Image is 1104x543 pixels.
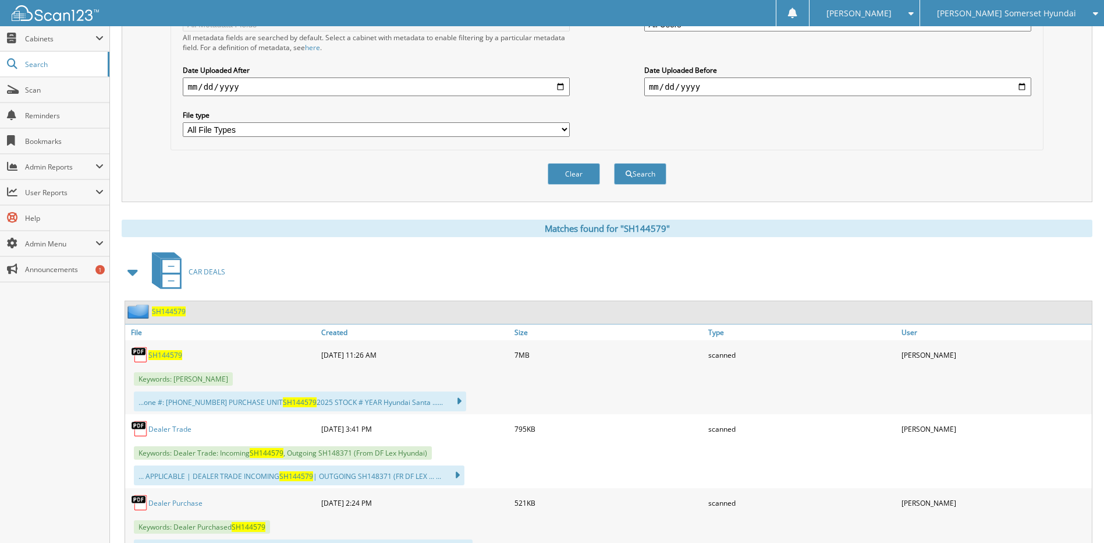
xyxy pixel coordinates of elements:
div: scanned [705,343,899,366]
span: Admin Menu [25,239,95,249]
input: start [183,77,570,96]
div: All metadata fields are searched by default. Select a cabinet with metadata to enable filtering b... [183,33,570,52]
label: Date Uploaded Before [644,65,1031,75]
div: [DATE] 3:41 PM [318,417,512,440]
img: folder2.png [127,304,152,319]
span: SH144579 [250,448,283,458]
span: Scan [25,85,104,95]
img: scan123-logo-white.svg [12,5,99,21]
button: Clear [548,163,600,185]
a: Created [318,325,512,340]
div: [PERSON_NAME] [899,491,1092,514]
span: SH144579 [279,471,313,481]
div: 521KB [512,491,705,514]
input: end [644,77,1031,96]
div: scanned [705,491,899,514]
a: CAR DEALS [145,249,225,295]
span: Cabinets [25,34,95,44]
button: Search [614,163,666,185]
div: [DATE] 2:24 PM [318,491,512,514]
div: ... APPLICABLE | DEALER TRADE INCOMING | OUTGOING SH148371 (FR DF LEX ... ... [134,466,464,485]
span: [PERSON_NAME] Somerset Hyundai [937,10,1076,17]
label: Date Uploaded After [183,65,570,75]
div: 1 [95,265,105,274]
a: SH144579 [148,350,182,360]
a: here [305,43,320,52]
a: User [899,325,1092,340]
a: Dealer Trade [148,424,191,434]
span: Announcements [25,265,104,274]
div: [PERSON_NAME] [899,343,1092,366]
img: PDF.png [131,494,148,512]
span: Keywords: Dealer Trade: Incoming , Outgoing SH148371 (From DF Lex Hyundai) [134,446,432,460]
span: User Reports [25,188,95,198]
div: [PERSON_NAME] [899,417,1092,440]
span: Help [25,213,104,223]
div: scanned [705,417,899,440]
a: SH144579 [152,306,186,316]
span: SH144579 [283,397,317,407]
a: File [125,325,318,340]
span: Admin Reports [25,162,95,172]
span: Keywords: [PERSON_NAME] [134,372,233,386]
a: Type [705,325,899,340]
a: Dealer Purchase [148,498,203,508]
span: [PERSON_NAME] [826,10,892,17]
a: Size [512,325,705,340]
div: 7MB [512,343,705,366]
span: Search [25,59,102,69]
div: 795KB [512,417,705,440]
label: File type [183,110,570,120]
span: Reminders [25,111,104,121]
img: PDF.png [131,346,148,364]
div: [DATE] 11:26 AM [318,343,512,366]
img: PDF.png [131,420,148,438]
span: SH144579 [232,522,265,532]
div: ...one #: [PHONE_NUMBER] PURCHASE UNIT 2025 STOCK # YEAR Hyundai Santa ...... [134,392,466,411]
div: Matches found for "SH144579" [122,220,1092,237]
span: CAR DEALS [189,267,225,277]
span: Keywords: Dealer Purchased [134,520,270,534]
span: Bookmarks [25,136,104,146]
